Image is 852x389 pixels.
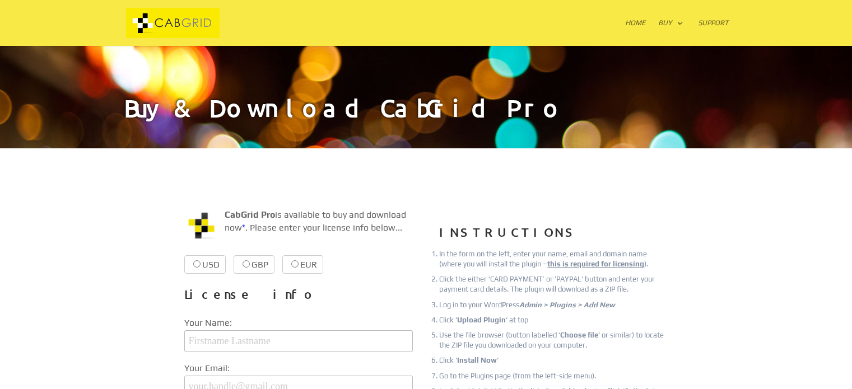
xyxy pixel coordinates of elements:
label: USD [184,255,226,274]
li: Click ‘ ‘ at top [439,315,668,325]
a: Buy [658,19,683,46]
img: CabGrid [126,8,220,39]
input: USD [193,260,201,268]
h1: Buy & Download CabGrid Pro [124,96,729,148]
p: is available to buy and download now . Please enter your license info below... [184,209,413,243]
label: GBP [234,255,274,274]
label: Your Email: [184,361,413,376]
li: Use the file browser (button labelled ‘ ‘ or similar) to locate the ZIP file you downloaded on yo... [439,330,668,350]
input: Firstname Lastname [184,330,413,352]
strong: CabGrid Pro [225,209,275,220]
li: Click ‘ ‘ [439,355,668,365]
input: GBP [243,260,250,268]
label: EUR [282,255,323,274]
strong: Choose file [560,331,598,339]
li: Log in to your WordPress [439,300,668,310]
label: Your Name: [184,316,413,330]
input: EUR [291,260,299,268]
strong: Install Now [457,356,497,364]
li: In the form on the left, enter your name, email and domain name (where you will install the plugi... [439,249,668,269]
u: this is required for licensing [547,260,644,268]
a: Home [625,19,646,46]
em: Admin > Plugins > Add New [519,301,615,309]
h3: INSTRUCTIONS [439,221,668,249]
a: Support [698,19,729,46]
h3: License info [184,283,413,311]
li: Click the either ‘CARD PAYMENT’ or 'PAYPAL' button and enter your payment card details. The plugi... [439,274,668,294]
strong: Upload Plugin [457,316,506,324]
li: Go to the Plugins page (from the left-side menu). [439,371,668,381]
img: CabGrid WordPress Plugin [184,209,218,242]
